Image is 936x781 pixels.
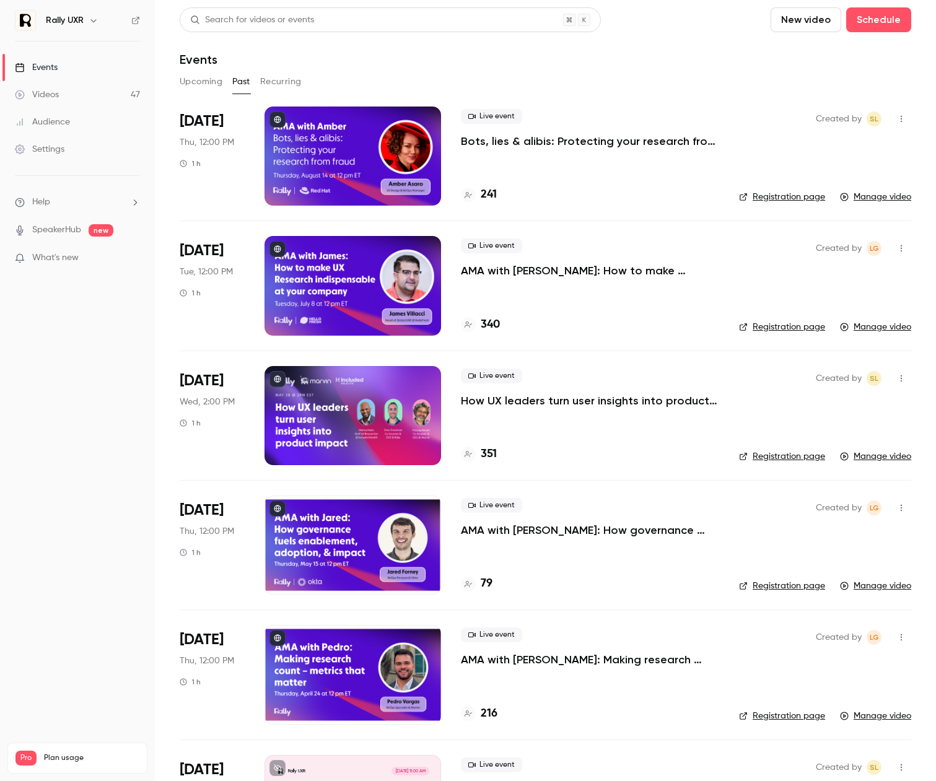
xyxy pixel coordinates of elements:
span: Live event [461,109,522,124]
div: Videos [15,89,59,101]
span: Live event [461,627,522,642]
div: Aug 14 Thu, 12:00 PM (America/Toronto) [180,107,245,206]
span: [DATE] [180,371,224,391]
span: Thu, 12:00 PM [180,525,234,538]
div: 1 h [180,159,201,168]
a: Registration page [739,321,825,333]
div: Audience [15,116,70,128]
span: Thu, 12:00 PM [180,136,234,149]
h4: 351 [481,446,497,463]
a: Manage video [840,710,911,722]
a: Registration page [739,580,825,592]
span: SL [870,760,878,775]
a: AMA with [PERSON_NAME]: How governance fuels enablement, adoption, & impact [461,523,719,538]
span: Live event [461,238,522,253]
span: Created by [816,241,862,256]
h4: 241 [481,186,497,203]
span: Live event [461,369,522,383]
span: [DATE] [180,111,224,131]
div: Events [15,61,58,74]
a: Bots, lies & alibis: Protecting your research from fraud [461,134,719,149]
span: new [89,224,113,237]
span: Lauren Gibson [867,500,881,515]
div: May 15 Thu, 12:00 PM (America/New York) [180,495,245,595]
span: Plan usage [44,753,139,763]
a: 340 [461,316,500,333]
span: Created by [816,371,862,386]
div: Settings [15,143,64,155]
span: LG [870,241,879,256]
span: [DATE] [180,241,224,261]
img: Rally UXR [15,11,35,30]
a: Manage video [840,321,911,333]
button: New video [771,7,841,32]
a: 351 [461,446,497,463]
span: Pro [15,751,37,766]
button: Schedule [846,7,911,32]
h4: 79 [481,575,492,592]
iframe: Noticeable Trigger [125,253,140,264]
span: Live event [461,757,522,772]
a: How UX leaders turn user insights into product impact [461,393,719,408]
div: 1 h [180,418,201,428]
div: Apr 24 Thu, 12:00 PM (America/New York) [180,625,245,724]
span: Sydney Lawson [867,371,881,386]
span: Tue, 12:00 PM [180,266,233,278]
span: SL [870,371,878,386]
span: [DATE] [180,500,224,520]
span: LG [870,630,879,645]
a: AMA with [PERSON_NAME]: How to make research (and your research team) indispensable at your company [461,263,719,278]
h6: Rally UXR [46,14,84,27]
span: Lauren Gibson [867,241,881,256]
button: Past [232,72,250,92]
button: Upcoming [180,72,222,92]
p: Rally UXR [288,768,305,774]
div: Search for videos or events [190,14,314,27]
a: Registration page [739,191,825,203]
a: Manage video [840,580,911,592]
div: 1 h [180,548,201,557]
span: Thu, 12:00 PM [180,655,234,667]
span: Lauren Gibson [867,630,881,645]
span: Created by [816,500,862,515]
div: 1 h [180,677,201,687]
span: Created by [816,760,862,775]
li: help-dropdown-opener [15,196,140,209]
a: Registration page [739,710,825,722]
div: May 28 Wed, 2:00 PM (America/Toronto) [180,366,245,465]
span: LG [870,500,879,515]
span: [DATE] 11:00 AM [391,767,429,775]
span: [DATE] [180,760,224,780]
a: 216 [461,705,497,722]
a: Manage video [840,191,911,203]
span: Created by [816,111,862,126]
a: Registration page [739,450,825,463]
a: 241 [461,186,497,203]
h4: 216 [481,705,497,722]
h1: Events [180,52,217,67]
a: 79 [461,575,492,592]
h4: 340 [481,316,500,333]
span: Live event [461,498,522,513]
a: SpeakerHub [32,224,81,237]
span: SL [870,111,878,126]
span: Wed, 2:00 PM [180,396,235,408]
span: What's new [32,251,79,264]
div: Jul 8 Tue, 12:00 PM (America/New York) [180,236,245,335]
span: Help [32,196,50,209]
span: Sydney Lawson [867,111,881,126]
span: Created by [816,630,862,645]
span: [DATE] [180,630,224,650]
a: Manage video [840,450,911,463]
span: Sydney Lawson [867,760,881,775]
button: Recurring [260,72,302,92]
a: AMA with [PERSON_NAME]: Making research count — metrics that matter [461,652,719,667]
div: 1 h [180,288,201,298]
